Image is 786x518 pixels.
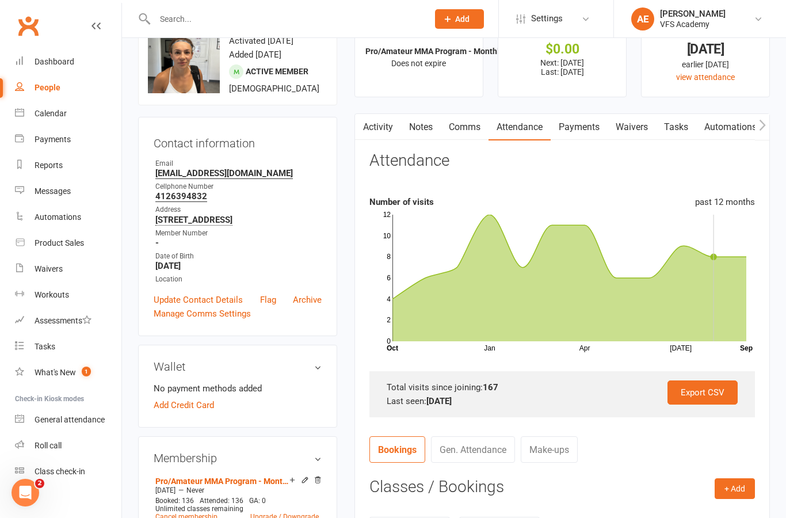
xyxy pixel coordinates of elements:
[365,47,550,56] strong: Pro/Amateur MMA Program - Monthly (MUST QU...
[155,251,322,262] div: Date of Birth
[551,114,608,140] a: Payments
[229,49,281,60] time: Added [DATE]
[369,197,434,207] strong: Number of visits
[35,57,74,66] div: Dashboard
[155,261,322,271] strong: [DATE]
[455,14,470,24] span: Add
[35,316,91,325] div: Assessments
[14,12,43,40] a: Clubworx
[608,114,656,140] a: Waivers
[154,307,251,321] a: Manage Comms Settings
[676,73,735,82] a: view attendance
[155,228,322,239] div: Member Number
[15,407,121,433] a: General attendance kiosk mode
[426,396,452,406] strong: [DATE]
[35,441,62,450] div: Roll call
[15,49,121,75] a: Dashboard
[509,58,616,77] p: Next: [DATE] Last: [DATE]
[12,479,39,506] iframe: Intercom live chat
[15,282,121,308] a: Workouts
[667,380,738,405] a: Export CSV
[441,114,489,140] a: Comms
[155,477,289,486] a: Pro/Amateur MMA Program - Monthly (MUST QUALIFY FOR THIS PROGRAM)
[35,415,105,424] div: General attendance
[15,459,121,485] a: Class kiosk mode
[15,178,121,204] a: Messages
[401,114,441,140] a: Notes
[35,290,69,299] div: Workouts
[431,436,515,463] a: Gen. Attendance
[154,382,322,395] li: No payment methods added
[15,256,121,282] a: Waivers
[521,436,578,463] a: Make-ups
[387,394,738,408] div: Last seen:
[148,21,220,93] img: image1689002829.png
[151,11,420,27] input: Search...
[229,36,293,46] time: Activated [DATE]
[35,161,63,170] div: Reports
[387,380,738,394] div: Total visits since joining:
[155,486,175,494] span: [DATE]
[35,479,44,488] span: 2
[15,101,121,127] a: Calendar
[531,6,563,32] span: Settings
[154,132,322,150] h3: Contact information
[509,43,616,55] div: $0.00
[155,158,322,169] div: Email
[652,58,759,71] div: earlier [DATE]
[246,67,308,76] span: Active member
[35,186,71,196] div: Messages
[249,497,266,505] span: GA: 0
[152,486,322,495] div: —
[35,212,81,222] div: Automations
[155,204,322,215] div: Address
[154,452,322,464] h3: Membership
[260,293,276,307] a: Flag
[435,9,484,29] button: Add
[369,478,755,496] h3: Classes / Bookings
[35,467,85,476] div: Class check-in
[656,114,696,140] a: Tasks
[15,230,121,256] a: Product Sales
[155,505,243,513] span: Unlimited classes remaining
[15,334,121,360] a: Tasks
[154,360,322,373] h3: Wallet
[660,9,726,19] div: [PERSON_NAME]
[15,308,121,334] a: Assessments
[369,436,425,463] a: Bookings
[293,293,322,307] a: Archive
[35,342,55,351] div: Tasks
[200,497,243,505] span: Attended: 136
[15,433,121,459] a: Roll call
[355,114,401,140] a: Activity
[696,114,765,140] a: Automations
[154,293,243,307] a: Update Contact Details
[660,19,726,29] div: VFS Academy
[154,398,214,412] a: Add Credit Card
[35,238,84,247] div: Product Sales
[35,83,60,92] div: People
[15,153,121,178] a: Reports
[82,367,91,376] span: 1
[369,152,449,170] h3: Attendance
[35,109,67,118] div: Calendar
[35,368,76,377] div: What's New
[229,83,319,94] span: [DEMOGRAPHIC_DATA]
[631,7,654,31] div: AE
[15,360,121,386] a: What's New1
[695,195,755,209] div: past 12 months
[186,486,204,494] span: Never
[15,75,121,101] a: People
[15,127,121,153] a: Payments
[155,497,194,505] span: Booked: 136
[652,43,759,55] div: [DATE]
[35,264,63,273] div: Waivers
[391,59,446,68] span: Does not expire
[483,382,498,393] strong: 167
[155,238,322,248] strong: -
[489,114,551,140] a: Attendance
[715,478,755,499] button: + Add
[155,274,322,285] div: Location
[15,204,121,230] a: Automations
[155,181,322,192] div: Cellphone Number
